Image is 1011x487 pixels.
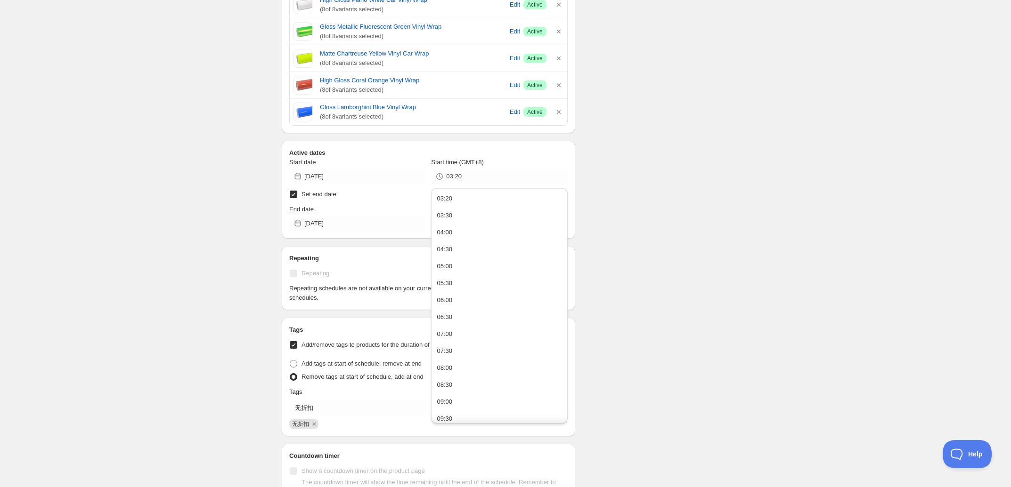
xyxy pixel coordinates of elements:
[437,295,452,305] div: 06:00
[527,28,543,35] span: Active
[437,346,452,356] div: 07:30
[320,49,506,58] a: Matte Chartreuse Yellow Vinyl Car Wrap
[437,262,452,271] div: 05:00
[434,276,564,291] button: 05:30
[510,107,520,117] span: Edit
[302,191,336,198] span: Set end date
[320,22,506,32] a: Gloss Metallic Fluorescent Green Vinyl Wrap
[434,310,564,325] button: 06:30
[434,394,564,409] button: 09:00
[320,58,506,68] span: ( 8 of 8 variants selected)
[437,194,452,203] div: 03:20
[320,76,506,85] a: High Gloss Coral Orange Vinyl Wrap
[510,54,520,63] span: Edit
[302,270,329,277] span: Repeating
[437,380,452,390] div: 08:30
[510,27,520,36] span: Edit
[434,293,564,308] button: 06:00
[434,327,564,342] button: 07:00
[434,208,564,223] button: 03:30
[943,440,992,468] iframe: Toggle Customer Support
[527,81,543,89] span: Active
[302,341,466,348] span: Add/remove tags to products for the duration of the schedule
[437,312,452,322] div: 06:30
[434,225,564,240] button: 04:00
[320,32,506,41] span: ( 8 of 8 variants selected)
[437,329,452,339] div: 07:00
[510,80,520,90] span: Edit
[289,148,568,158] h2: Active dates
[434,259,564,274] button: 05:00
[508,51,522,66] button: Edit
[289,284,568,303] p: Repeating schedules are not available on your current plan. Please to create repeating schedules.
[302,360,422,367] span: Add tags at start of schedule, remove at end
[289,387,302,397] p: Tags
[434,411,564,426] button: 09:30
[527,55,543,62] span: Active
[437,414,452,423] div: 09:30
[527,108,543,116] span: Active
[289,159,316,166] span: Start date
[527,1,543,8] span: Active
[310,420,318,428] button: Remove 无折扣
[434,360,564,375] button: 08:00
[437,363,452,373] div: 08:00
[434,191,564,206] button: 03:20
[320,103,506,112] a: Gloss Lamborghini Blue Vinyl Wrap
[320,85,506,95] span: ( 8 of 8 variants selected)
[437,245,452,254] div: 04:30
[302,373,424,380] span: Remove tags at start of schedule, add at end
[434,377,564,392] button: 08:30
[437,279,452,288] div: 05:30
[431,159,484,166] span: Start time (GMT+8)
[508,104,522,120] button: Edit
[320,5,506,14] span: ( 8 of 8 variants selected)
[289,325,568,335] h2: Tags
[289,451,568,461] h2: Countdown timer
[437,397,452,407] div: 09:00
[302,467,425,474] span: Show a countdown timer on the product page
[434,343,564,359] button: 07:30
[292,421,309,427] span: 无折扣
[320,112,506,121] span: ( 8 of 8 variants selected)
[289,254,568,263] h2: Repeating
[508,78,522,93] button: Edit
[437,211,452,220] div: 03:30
[508,24,522,39] button: Edit
[434,242,564,257] button: 04:30
[289,206,314,213] span: End date
[437,228,452,237] div: 04:00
